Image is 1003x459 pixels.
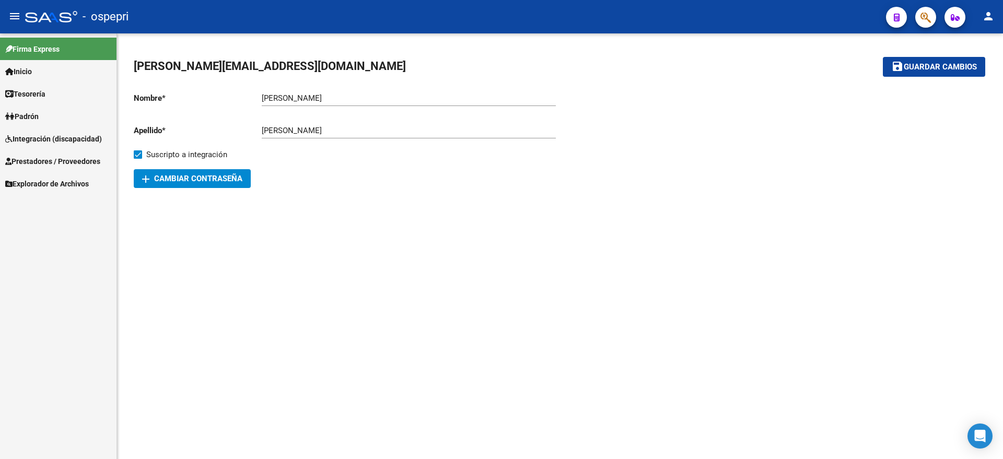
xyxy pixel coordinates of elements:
button: Guardar cambios [883,57,985,76]
span: [PERSON_NAME][EMAIL_ADDRESS][DOMAIN_NAME] [134,60,406,73]
mat-icon: add [139,173,152,185]
mat-icon: person [982,10,995,22]
span: Inicio [5,66,32,77]
span: - ospepri [83,5,129,28]
span: Guardar cambios [904,63,977,72]
button: Cambiar Contraseña [134,169,251,188]
span: Prestadores / Proveedores [5,156,100,167]
span: Integración (discapacidad) [5,133,102,145]
div: Open Intercom Messenger [967,423,993,449]
p: Apellido [134,125,262,136]
mat-icon: menu [8,10,21,22]
span: Tesorería [5,88,45,100]
span: Cambiar Contraseña [142,174,242,183]
span: Padrón [5,111,39,122]
p: Nombre [134,92,262,104]
mat-icon: save [891,60,904,73]
span: Firma Express [5,43,60,55]
span: Explorador de Archivos [5,178,89,190]
span: Suscripto a integración [146,148,227,161]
